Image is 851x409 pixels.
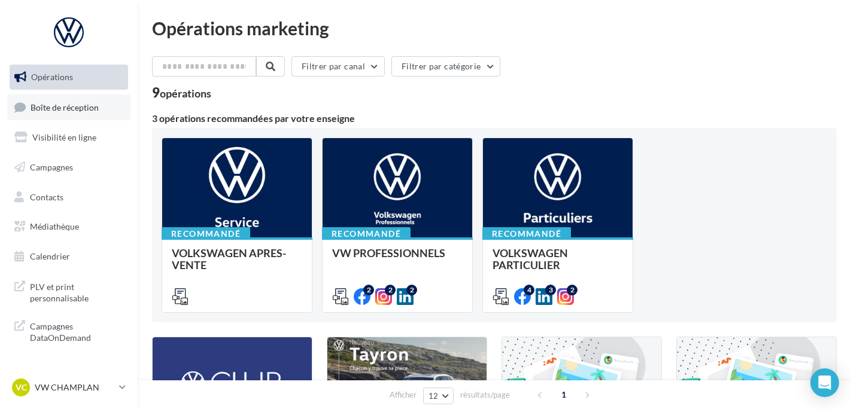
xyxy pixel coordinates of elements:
[172,246,286,271] span: VOLKSWAGEN APRES-VENTE
[7,313,130,349] a: Campagnes DataOnDemand
[545,285,556,295] div: 3
[30,251,70,261] span: Calendrier
[7,155,130,180] a: Campagnes
[160,88,211,99] div: opérations
[554,385,573,404] span: 1
[423,387,454,404] button: 12
[152,114,837,123] div: 3 opérations recommandées par votre enseigne
[30,279,123,304] span: PLV et print personnalisable
[567,285,578,295] div: 2
[162,227,250,240] div: Recommandé
[16,381,27,393] span: VC
[524,285,534,295] div: 4
[7,65,130,90] a: Opérations
[35,381,114,393] p: VW CHAMPLAN
[7,94,130,120] a: Boîte de réception
[291,56,385,77] button: Filtrer par canal
[406,285,417,295] div: 2
[30,191,63,202] span: Contacts
[460,389,510,401] span: résultats/page
[332,246,445,260] span: VW PROFESSIONNELS
[30,162,73,172] span: Campagnes
[7,244,130,269] a: Calendrier
[10,376,128,399] a: VC VW CHAMPLAN
[363,285,374,295] div: 2
[391,56,500,77] button: Filtrer par catégorie
[30,318,123,344] span: Campagnes DataOnDemand
[322,227,411,240] div: Recommandé
[390,389,417,401] span: Afficher
[7,185,130,210] a: Contacts
[385,285,396,295] div: 2
[7,274,130,309] a: PLV et print personnalisable
[493,246,568,271] span: VOLKSWAGEN PARTICULIER
[32,132,96,142] span: Visibilité en ligne
[810,368,839,397] div: Open Intercom Messenger
[152,19,837,37] div: Opérations marketing
[7,125,130,150] a: Visibilité en ligne
[7,214,130,239] a: Médiathèque
[31,102,99,112] span: Boîte de réception
[31,72,73,82] span: Opérations
[152,86,211,99] div: 9
[482,227,571,240] div: Recommandé
[428,391,439,401] span: 12
[30,221,79,231] span: Médiathèque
